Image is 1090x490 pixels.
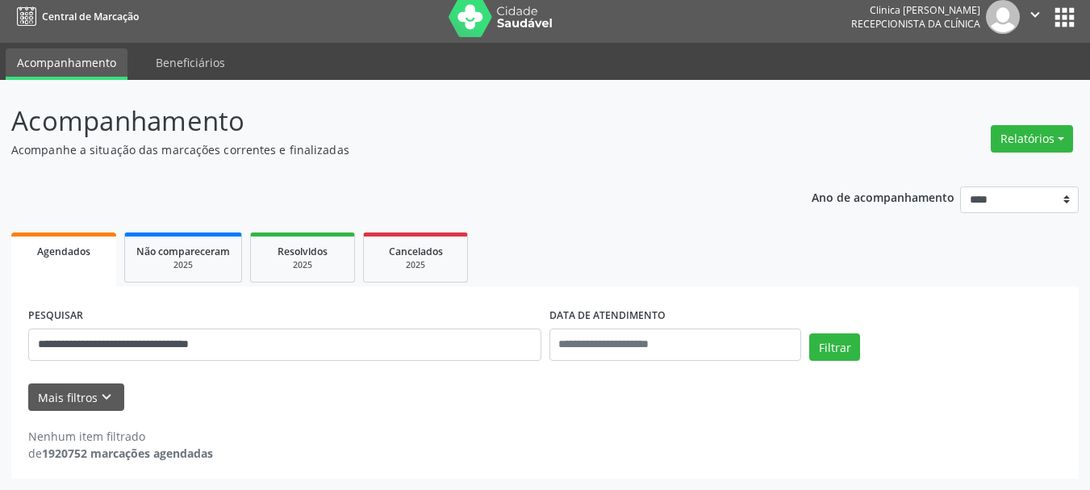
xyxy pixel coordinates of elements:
[812,186,954,207] p: Ano de acompanhamento
[28,304,83,329] label: PESQUISAR
[11,141,758,158] p: Acompanhe a situação das marcações correntes e finalizadas
[28,428,213,445] div: Nenhum item filtrado
[389,245,443,258] span: Cancelados
[11,3,139,30] a: Central de Marcação
[6,48,127,80] a: Acompanhamento
[278,245,328,258] span: Resolvidos
[98,388,115,406] i: keyboard_arrow_down
[851,17,980,31] span: Recepcionista da clínica
[42,10,139,23] span: Central de Marcação
[37,245,90,258] span: Agendados
[28,383,124,412] button: Mais filtroskeyboard_arrow_down
[144,48,236,77] a: Beneficiários
[42,446,213,461] strong: 1920752 marcações agendadas
[549,304,666,329] label: DATA DE ATENDIMENTO
[28,445,213,462] div: de
[809,333,860,361] button: Filtrar
[136,245,230,258] span: Não compareceram
[262,259,343,271] div: 2025
[1050,3,1079,31] button: apps
[991,125,1073,153] button: Relatórios
[851,3,980,17] div: Clinica [PERSON_NAME]
[11,101,758,141] p: Acompanhamento
[1026,6,1044,23] i: 
[375,259,456,271] div: 2025
[136,259,230,271] div: 2025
